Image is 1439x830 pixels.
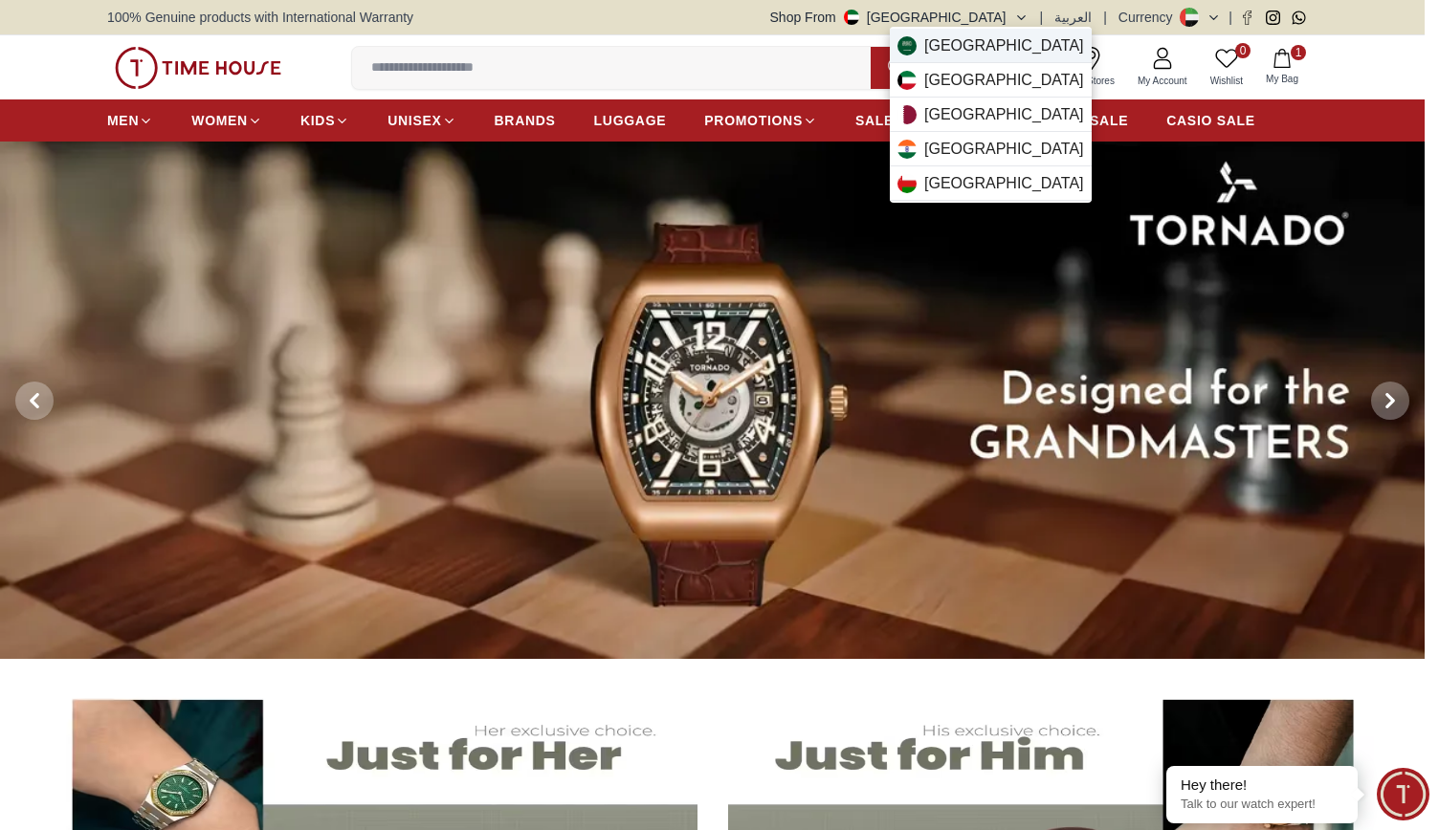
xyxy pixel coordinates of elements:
span: [GEOGRAPHIC_DATA] [924,69,1084,92]
div: Hey there! [1181,775,1343,795]
span: [GEOGRAPHIC_DATA] [924,103,1084,126]
p: Talk to our watch expert! [1181,797,1343,813]
img: India [897,140,917,159]
img: Saudi Arabia [897,36,917,55]
span: [GEOGRAPHIC_DATA] [924,34,1084,57]
span: [GEOGRAPHIC_DATA] [924,138,1084,161]
div: Chat Widget [1377,768,1429,820]
img: Kuwait [897,71,917,90]
img: Oman [897,174,917,193]
img: Qatar [897,105,917,124]
span: [GEOGRAPHIC_DATA] [924,172,1084,195]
